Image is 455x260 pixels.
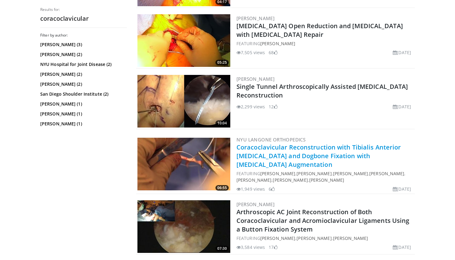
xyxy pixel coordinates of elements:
[40,15,127,23] h2: coracoclavicular
[236,76,275,82] a: [PERSON_NAME]
[297,235,331,241] a: [PERSON_NAME]
[236,201,275,207] a: [PERSON_NAME]
[260,41,295,46] a: [PERSON_NAME]
[260,235,295,241] a: [PERSON_NAME]
[273,177,308,183] a: [PERSON_NAME]
[236,208,409,233] a: Arthroscopic AC Joint Reconstruction of Both Coracoclavicular and Acromioclavicular Ligaments Usi...
[236,186,265,192] li: 1,949 views
[40,7,127,12] p: Results for:
[333,235,368,241] a: [PERSON_NAME]
[40,91,125,97] a: San Diego Shoulder Institute (2)
[269,103,277,110] li: 12
[137,138,230,190] img: 07b9b046-fccd-4dbe-8bea-e3b6551de0fa.300x170_q85_crop-smart_upscale.jpg
[393,244,411,250] li: [DATE]
[236,244,265,250] li: 3,584 views
[215,185,229,191] span: 06:55
[236,170,414,183] div: FEATURING , , , , , ,
[137,200,230,253] a: 07:30
[236,103,265,110] li: 2,299 views
[260,171,295,176] a: [PERSON_NAME]
[40,111,125,117] a: [PERSON_NAME] (1)
[40,33,127,38] h3: Filter by author:
[40,51,125,58] a: [PERSON_NAME] (2)
[40,71,125,77] a: [PERSON_NAME] (2)
[297,171,331,176] a: [PERSON_NAME]
[309,177,344,183] a: [PERSON_NAME]
[40,101,125,107] a: [PERSON_NAME] (1)
[137,138,230,190] a: 06:55
[236,22,403,39] a: [MEDICAL_DATA] Open Reduction and [MEDICAL_DATA] with [MEDICAL_DATA] Repair
[40,81,125,87] a: [PERSON_NAME] (2)
[215,120,229,126] span: 10:04
[40,61,125,67] a: NYU Hospital for Joint Disease (2)
[236,15,275,21] a: [PERSON_NAME]
[137,200,230,253] img: 5c1dd143-ffb7-44ac-9aa6-3a8cf650aaad.300x170_q85_crop-smart_upscale.jpg
[137,75,230,128] img: x0JBUkvnwpAy-qi34xMDoxOjA4MTsiGN.300x170_q85_crop-smart_upscale.jpg
[40,121,125,127] a: [PERSON_NAME] (1)
[333,171,368,176] a: [PERSON_NAME]
[236,235,414,241] div: FEATURING , ,
[137,14,230,67] img: d03f9492-8e94-45ae-897b-284f95b476c7.300x170_q85_crop-smart_upscale.jpg
[236,143,401,169] a: Coracoclavicular Reconstruction with Tibialis Anterior [MEDICAL_DATA] and Dogbone Fixation with [...
[236,136,305,143] a: NYU Langone Orthopedics
[215,60,229,65] span: 05:25
[369,171,404,176] a: [PERSON_NAME]
[215,246,229,251] span: 07:30
[236,177,271,183] a: [PERSON_NAME]
[137,14,230,67] a: 05:25
[393,49,411,56] li: [DATE]
[393,186,411,192] li: [DATE]
[137,75,230,128] a: 10:04
[393,103,411,110] li: [DATE]
[40,41,125,48] a: [PERSON_NAME] (3)
[269,49,277,56] li: 68
[236,49,265,56] li: 7,505 views
[269,186,275,192] li: 6
[236,40,414,47] div: FEATURING
[236,82,408,99] a: Single Tunnel Arthroscopically Assisted [MEDICAL_DATA] Reconstruction
[269,244,277,250] li: 17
